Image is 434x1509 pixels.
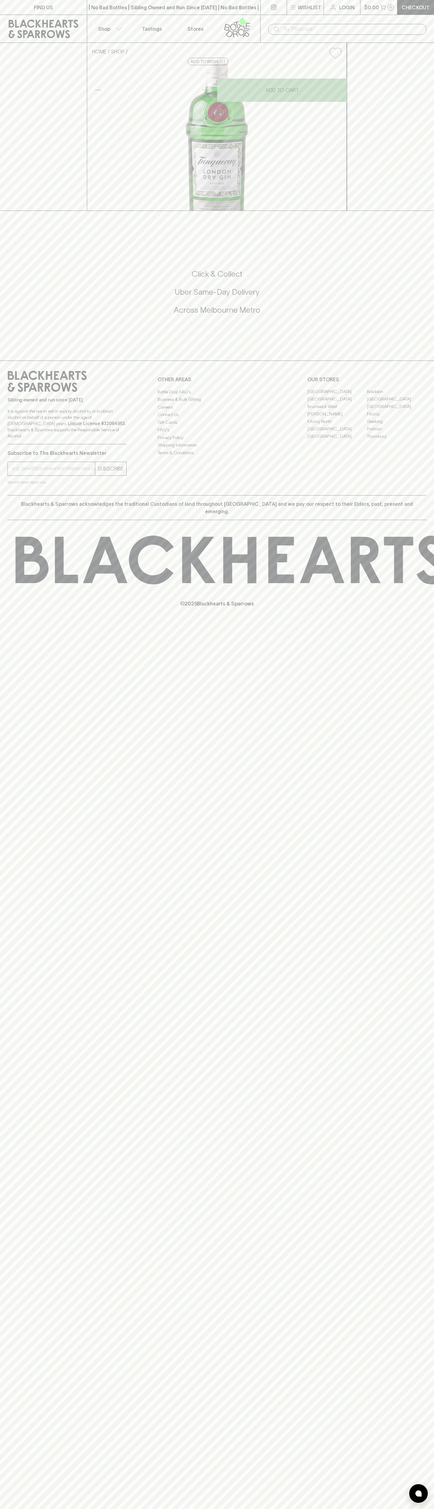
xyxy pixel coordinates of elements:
p: FIND US [34,4,53,11]
p: $0.00 [364,4,379,11]
img: bubble-icon [415,1490,422,1497]
a: Contact Us [158,411,277,419]
div: Call to action block [7,244,427,348]
a: Thornbury [367,433,427,440]
p: Shop [98,25,110,33]
a: Prahran [367,425,427,433]
a: [GEOGRAPHIC_DATA] [307,433,367,440]
a: [PERSON_NAME] [307,410,367,418]
p: 0 [389,6,392,9]
p: Stores [187,25,204,33]
a: Brunswick West [307,403,367,410]
a: Business & Bulk Gifting [158,396,277,403]
button: SUBSCRIBE [95,462,126,475]
button: Add to wishlist [327,45,344,61]
a: [GEOGRAPHIC_DATA] [367,403,427,410]
a: HOME [92,49,106,54]
a: Privacy Policy [158,434,277,441]
h5: Uber Same-Day Delivery [7,287,427,297]
a: Stores [174,15,217,43]
a: [GEOGRAPHIC_DATA] [367,396,427,403]
h5: Across Melbourne Metro [7,305,427,315]
a: [GEOGRAPHIC_DATA] [307,388,367,396]
p: OTHER AREAS [158,376,277,383]
a: Geelong [367,418,427,425]
input: e.g. jane@blackheartsandsparrows.com.au [12,464,95,474]
p: Wishlist [298,4,321,11]
a: Tastings [130,15,174,43]
p: SUBSCRIBE [98,465,124,472]
a: Shipping Information [158,442,277,449]
a: Braddon [367,388,427,396]
a: Fitzroy North [307,418,367,425]
a: Gift Cards [158,419,277,426]
p: It is against the law to sell or supply alcohol to, or to obtain alcohol on behalf of a person un... [7,408,127,439]
p: Sibling owned and run since [DATE] [7,397,127,403]
img: 3526.png [87,64,347,211]
a: Bottle Drop FAQ's [158,388,277,396]
p: We will never spam you [7,479,127,485]
button: ADD TO CART [217,79,347,102]
input: Try "Pinot noir" [283,24,422,34]
a: Careers [158,403,277,411]
p: Blackhearts & Sparrows acknowledges the traditional Custodians of land throughout [GEOGRAPHIC_DAT... [12,500,422,515]
p: Tastings [142,25,162,33]
a: [GEOGRAPHIC_DATA] [307,425,367,433]
p: ADD TO CART [266,86,299,94]
button: Add to wishlist [188,58,228,65]
a: [GEOGRAPHIC_DATA] [307,396,367,403]
p: Checkout [402,4,430,11]
p: Login [339,4,355,11]
p: OUR STORES [307,376,427,383]
a: SHOP [111,49,124,54]
a: Fitzroy [367,410,427,418]
a: FAQ's [158,426,277,434]
a: Terms & Conditions [158,449,277,456]
strong: Liquor License #32064953 [68,421,125,426]
p: Subscribe to The Blackhearts Newsletter [7,449,127,457]
h5: Click & Collect [7,269,427,279]
button: Shop [87,15,131,43]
